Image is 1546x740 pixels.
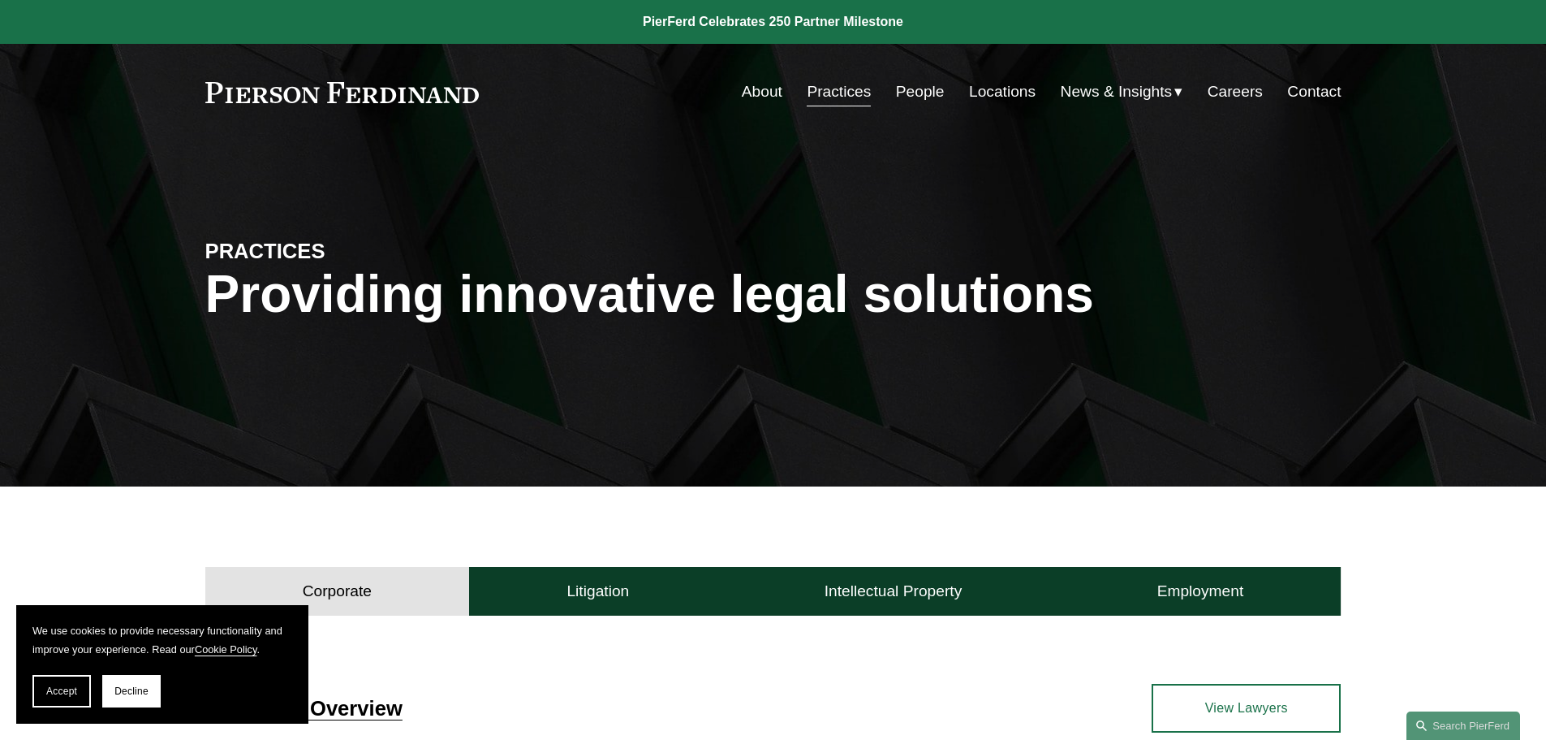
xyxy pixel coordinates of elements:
[195,643,257,656] a: Cookie Policy
[825,582,962,601] h4: Intellectual Property
[896,76,945,107] a: People
[114,686,149,697] span: Decline
[1061,78,1173,106] span: News & Insights
[205,697,403,720] a: Corporate Overview
[205,238,489,264] h4: PRACTICES
[303,582,372,601] h4: Corporate
[46,686,77,697] span: Accept
[969,76,1036,107] a: Locations
[32,675,91,708] button: Accept
[1406,712,1520,740] a: Search this site
[1152,684,1341,733] a: View Lawyers
[566,582,629,601] h4: Litigation
[205,265,1341,324] h1: Providing innovative legal solutions
[1061,76,1183,107] a: folder dropdown
[1287,76,1341,107] a: Contact
[102,675,161,708] button: Decline
[16,605,308,724] section: Cookie banner
[1208,76,1263,107] a: Careers
[1157,582,1244,601] h4: Employment
[807,76,871,107] a: Practices
[742,76,782,107] a: About
[32,621,292,659] p: We use cookies to provide necessary functionality and improve your experience. Read our .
